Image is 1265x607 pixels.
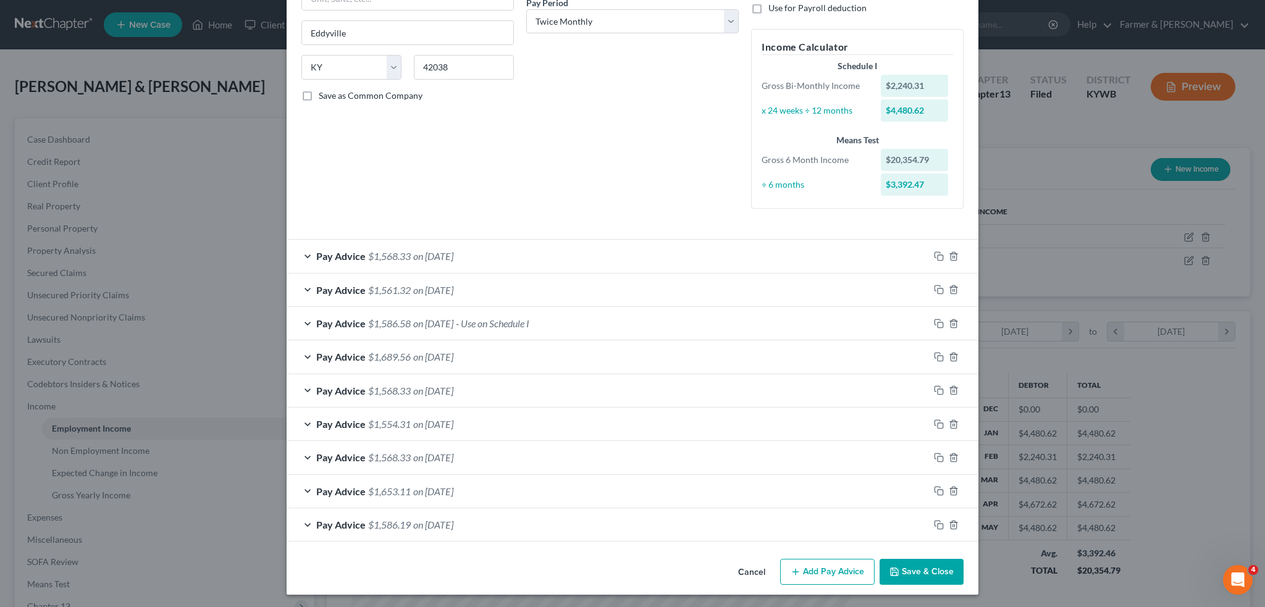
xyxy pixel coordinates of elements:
span: $1,554.31 [368,418,411,430]
div: Schedule I [762,60,953,72]
div: $3,392.47 [881,174,949,196]
span: - Use on Schedule I [456,317,529,329]
span: Save as Common Company [319,90,422,101]
span: on [DATE] [413,250,453,262]
span: $1,653.11 [368,485,411,497]
div: x 24 weeks ÷ 12 months [755,104,875,117]
div: $2,240.31 [881,75,949,97]
span: Pay Advice [316,385,366,396]
span: on [DATE] [413,284,453,296]
span: Pay Advice [316,351,366,362]
button: Add Pay Advice [780,559,875,585]
span: $1,568.33 [368,250,411,262]
span: on [DATE] [413,385,453,396]
span: on [DATE] [413,519,453,530]
input: Enter zip... [414,55,514,80]
span: 4 [1248,565,1258,575]
span: Pay Advice [316,250,366,262]
input: Enter city... [302,21,513,44]
span: Pay Advice [316,317,366,329]
div: $20,354.79 [881,149,949,171]
div: Gross Bi-Monthly Income [755,80,875,92]
span: Pay Advice [316,418,366,430]
span: Use for Payroll deduction [768,2,867,13]
h5: Income Calculator [762,40,953,55]
button: Save & Close [880,559,964,585]
div: $4,480.62 [881,99,949,122]
span: $1,561.32 [368,284,411,296]
span: on [DATE] [413,418,453,430]
span: on [DATE] [413,485,453,497]
span: Pay Advice [316,519,366,530]
div: ÷ 6 months [755,178,875,191]
iframe: Intercom live chat [1223,565,1253,595]
span: $1,586.58 [368,317,411,329]
span: $1,568.33 [368,451,411,463]
span: on [DATE] [413,317,453,329]
span: Pay Advice [316,284,366,296]
span: $1,586.19 [368,519,411,530]
span: Pay Advice [316,485,366,497]
div: Gross 6 Month Income [755,154,875,166]
div: Means Test [762,134,953,146]
span: $1,568.33 [368,385,411,396]
span: Pay Advice [316,451,366,463]
span: on [DATE] [413,451,453,463]
span: on [DATE] [413,351,453,362]
button: Cancel [728,560,775,585]
span: $1,689.56 [368,351,411,362]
